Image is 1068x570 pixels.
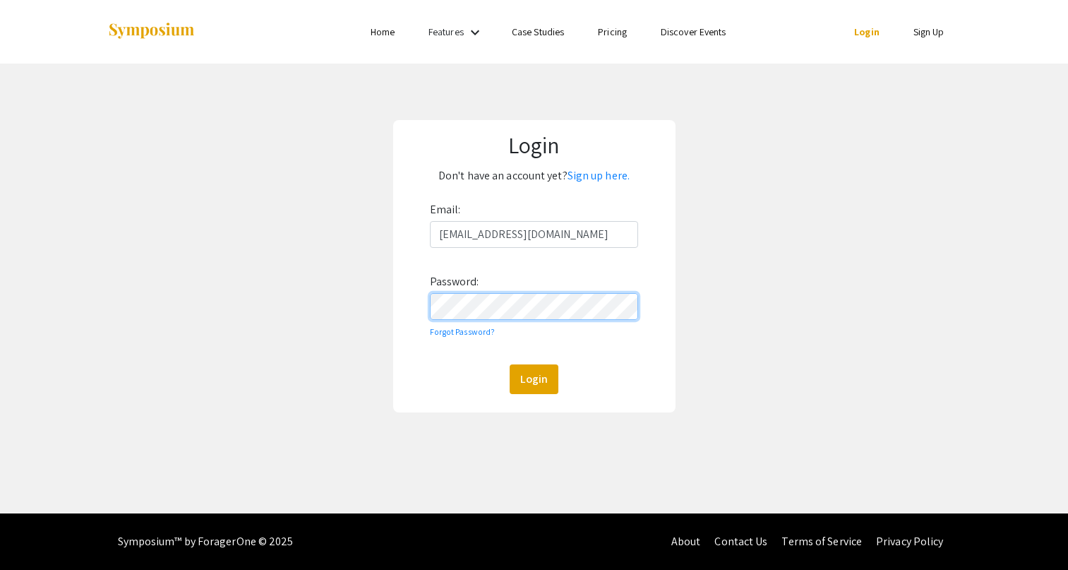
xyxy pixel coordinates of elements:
[512,25,564,38] a: Case Studies
[876,534,943,549] a: Privacy Policy
[467,24,484,41] mat-icon: Expand Features list
[598,25,627,38] a: Pricing
[510,364,558,394] button: Login
[568,168,630,183] a: Sign up here.
[714,534,767,549] a: Contact Us
[430,326,496,337] a: Forgot Password?
[118,513,294,570] div: Symposium™ by ForagerOne © 2025
[671,534,701,549] a: About
[404,165,665,187] p: Don't have an account yet?
[107,22,196,41] img: Symposium by ForagerOne
[428,25,464,38] a: Features
[371,25,395,38] a: Home
[11,506,60,559] iframe: Chat
[781,534,862,549] a: Terms of Service
[430,198,461,221] label: Email:
[404,131,665,158] h1: Login
[430,271,479,293] label: Password:
[913,25,944,38] a: Sign Up
[661,25,726,38] a: Discover Events
[854,25,880,38] a: Login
